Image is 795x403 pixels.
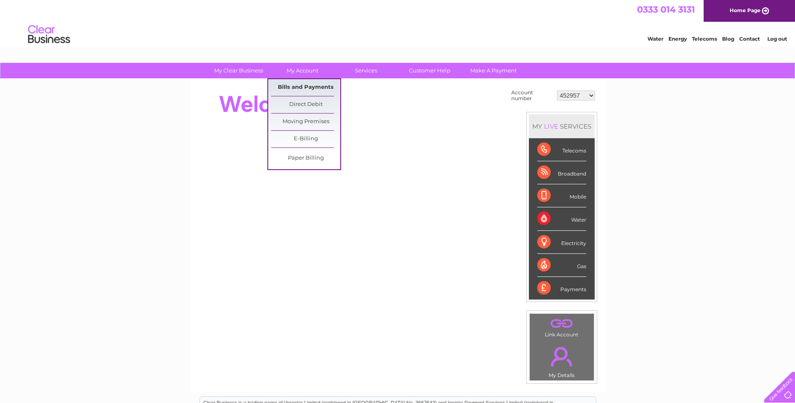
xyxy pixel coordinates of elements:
[537,207,586,230] div: Water
[268,63,337,78] a: My Account
[537,231,586,254] div: Electricity
[529,114,595,138] div: MY SERVICES
[532,342,592,371] a: .
[692,36,717,42] a: Telecoms
[722,36,734,42] a: Blog
[204,63,273,78] a: My Clear Business
[200,5,596,41] div: Clear Business is a trading name of Verastar Limited (registered in [GEOGRAPHIC_DATA] No. 3667643...
[529,313,594,340] td: Link Account
[542,122,560,130] div: LIVE
[271,114,340,130] a: Moving Premises
[537,277,586,300] div: Payments
[271,150,340,167] a: Paper Billing
[537,184,586,207] div: Mobile
[668,36,687,42] a: Energy
[331,63,401,78] a: Services
[459,63,528,78] a: Make A Payment
[537,161,586,184] div: Broadband
[739,36,760,42] a: Contact
[529,340,594,381] td: My Details
[647,36,663,42] a: Water
[28,22,70,47] img: logo.png
[271,131,340,147] a: E-Billing
[395,63,464,78] a: Customer Help
[271,79,340,96] a: Bills and Payments
[637,4,695,15] a: 0333 014 3131
[532,316,592,331] a: .
[271,96,340,113] a: Direct Debit
[767,36,787,42] a: Log out
[537,254,586,277] div: Gas
[537,138,586,161] div: Telecoms
[509,88,555,103] td: Account number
